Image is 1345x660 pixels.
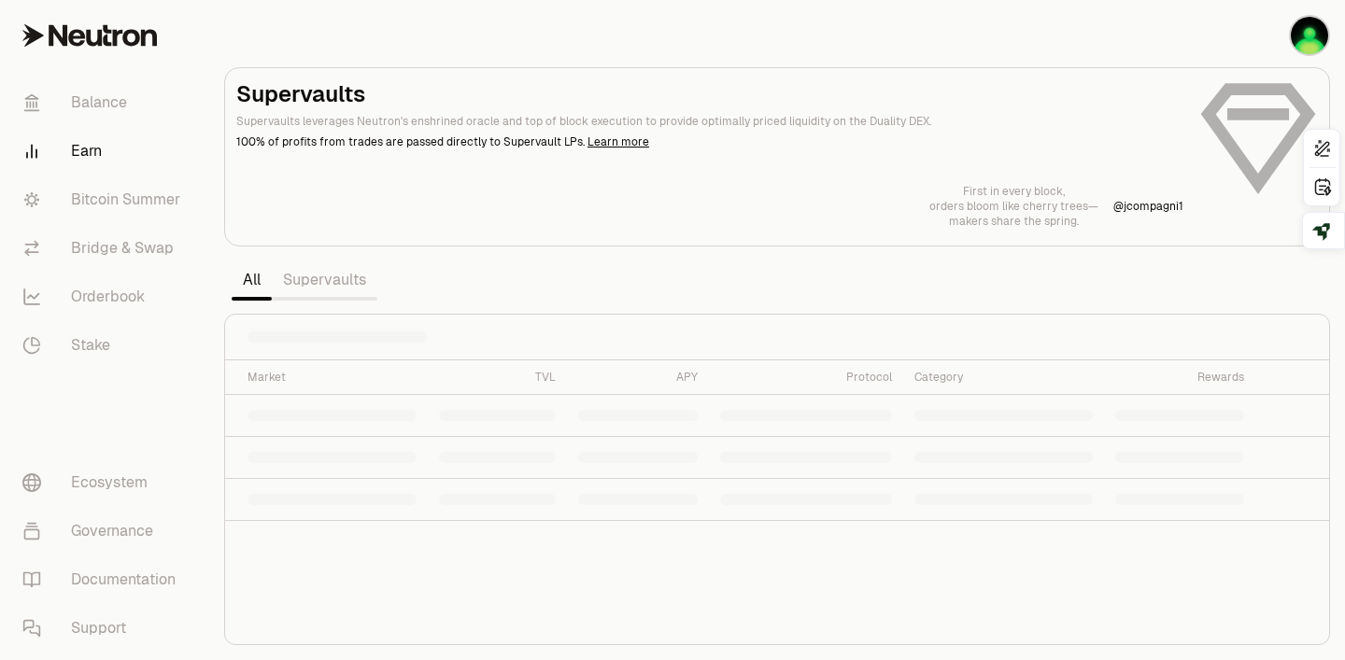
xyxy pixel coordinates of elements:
a: All [232,261,272,299]
a: Balance [7,78,202,127]
div: APY [578,370,697,385]
a: Earn [7,127,202,176]
a: Orderbook [7,273,202,321]
div: TVL [439,370,556,385]
div: Rewards [1115,370,1244,385]
a: Bridge & Swap [7,224,202,273]
a: Documentation [7,555,202,604]
a: Supervaults [272,261,377,299]
p: 100% of profits from trades are passed directly to Supervault LPs. [236,133,1183,150]
a: First in every block,orders bloom like cherry trees—makers share the spring. [929,184,1098,229]
a: Learn more [588,134,649,149]
a: Governance [7,507,202,555]
p: makers share the spring. [929,214,1098,229]
p: @ jcompagni1 [1113,199,1183,214]
div: Protocol [720,370,892,385]
a: @jcompagni1 [1113,199,1183,214]
h2: Supervaults [236,79,1183,109]
p: orders bloom like cherry trees— [929,199,1098,214]
div: Category [914,370,1093,385]
img: luv [1291,17,1328,54]
a: Support [7,604,202,653]
a: Stake [7,321,202,370]
p: Supervaults leverages Neutron's enshrined oracle and top of block execution to provide optimally ... [236,113,1183,130]
a: Ecosystem [7,458,202,507]
p: First in every block, [929,184,1098,199]
div: Market [248,370,417,385]
a: Bitcoin Summer [7,176,202,224]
